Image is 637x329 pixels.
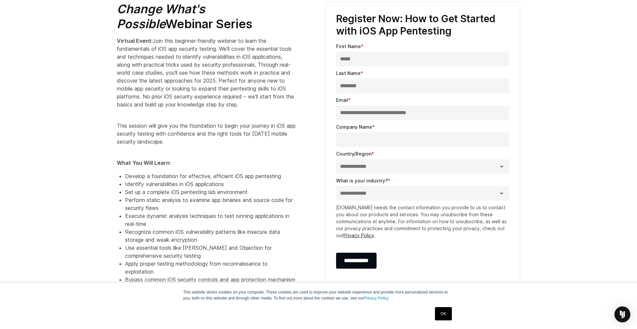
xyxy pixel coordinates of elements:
span: Company Name [336,124,372,130]
span: First Name [336,43,361,49]
li: Develop a foundation for effective, efficient iOS app pentesting [125,172,296,180]
li: Recognize common iOS vulnerability patterns like insecure data storage and weak encryption [125,228,296,244]
span: This session will give you the foundation to begin your journey in iOS app security testing with ... [117,122,296,145]
a: OK [435,307,452,320]
span: What is your industry? [336,178,388,183]
h3: Register Now: How to Get Started with iOS App Pentesting [336,13,509,37]
div: Open Intercom Messenger [614,306,630,322]
a: Privacy Policy [343,232,374,238]
span: Join this beginner-friendly webinar to learn the fundamentals of iOS app security testing. We'll ... [117,37,294,108]
a: Privacy Policy. [364,296,389,300]
span: Email [336,97,348,103]
span: Country/Region [336,151,372,157]
p: This website stores cookies on your computer. These cookies are used to improve your website expe... [183,289,454,301]
em: Change What's Possible [117,2,205,31]
li: Set up a complete iOS pentesting lab environment [125,188,296,196]
p: [DOMAIN_NAME] needs the contact information you provide to us to contact you about our products a... [336,204,509,239]
li: Use essential tools like [PERSON_NAME] and Objection for comprehensive security testing [125,244,296,260]
li: Execute dynamic analysis techniques to test running applications in real-time [125,212,296,228]
h2: Webinar Series [117,2,296,32]
strong: Virtual Event: [117,37,153,44]
li: Apply proper testing methodology from reconnaissance to exploitation [125,260,296,276]
li: Identify vulnerabilities in iOS applications [125,180,296,188]
span: Last Name [336,70,361,76]
li: Perform static analysis to examine app binaries and source code for security flaws [125,196,296,212]
li: Bypass common iOS security controls and app protection mechanism [125,276,296,284]
strong: What You Will Learn: [117,160,171,166]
